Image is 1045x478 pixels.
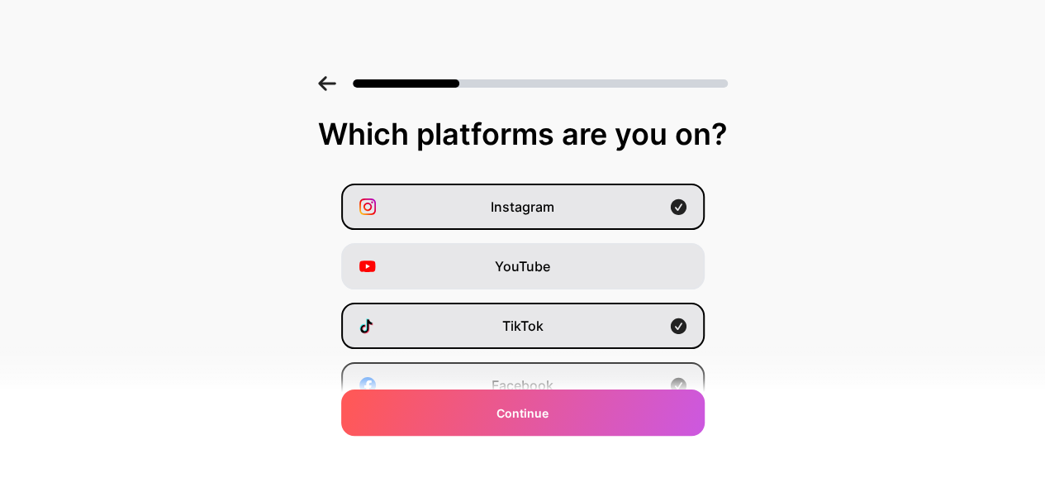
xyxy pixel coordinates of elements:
[496,404,549,422] span: Continue
[492,375,553,395] span: Facebook
[495,256,550,276] span: YouTube
[491,197,554,217] span: Instagram
[17,117,1028,151] div: Which platforms are you on?
[494,435,551,455] span: Twitter/X
[502,316,544,336] span: TikTok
